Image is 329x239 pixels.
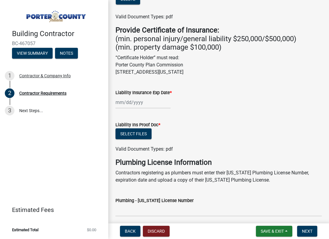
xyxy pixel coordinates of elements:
[115,26,219,34] strong: Provide Certificate of Insurance:
[120,226,140,237] button: Back
[5,71,14,81] div: 1
[125,229,136,234] span: Back
[115,128,152,139] button: Select files
[12,6,99,23] img: Porter County, Indiana
[12,29,103,38] h4: Building Contractor
[55,48,78,59] button: Notes
[302,229,312,234] span: Next
[115,54,322,76] p: “Certificate Holder” must read: Porter County Plan Commission [STREET_ADDRESS][US_STATE]
[261,229,284,234] span: Save & Exit
[12,48,53,59] button: View Summary
[5,106,14,115] div: 3
[115,169,322,184] p: Contractors registering as plumbers must enter their [US_STATE] Plumbing License Number, expirati...
[5,88,14,98] div: 2
[55,51,78,56] wm-modal-confirm: Notes
[115,91,172,95] label: Liability Insurance Exp Date
[19,91,66,95] div: Contractor Requirements
[115,96,171,109] input: mm/dd/yyyy
[115,14,173,20] span: Valid Document Types: pdf
[115,26,322,52] h4: (min. personal injury/general liability $250,000/$500,000) (min. property damage $100,000)
[5,204,99,216] a: Estimated Fees
[12,41,96,46] span: BC-467057
[115,123,160,127] label: Liability Ins Proof Doc
[12,228,38,232] span: Estimated Total
[12,51,53,56] wm-modal-confirm: Summary
[115,146,173,152] span: Valid Document Types: pdf
[115,158,212,167] strong: Plumbing License Information
[19,74,71,78] div: Contractor & Company Info
[87,228,96,232] span: $0.00
[143,226,170,237] button: Discard
[297,226,317,237] button: Next
[256,226,292,237] button: Save & Exit
[115,199,194,203] label: Plumbing - [US_STATE] License Number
